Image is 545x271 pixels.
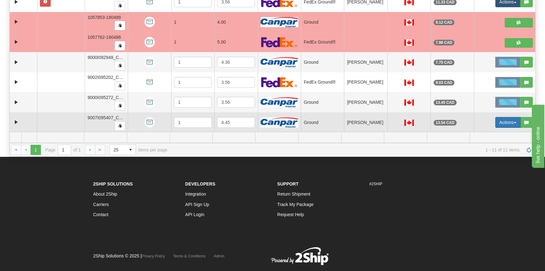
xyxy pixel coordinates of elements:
[261,77,297,87] img: FedEx Express®
[217,39,226,44] span: 5.00
[115,21,125,30] button: Copy to clipboard
[344,92,387,112] td: [PERSON_NAME]
[404,19,414,26] img: CA
[58,145,71,155] input: Page 1
[45,144,81,155] span: Page of 1
[344,112,387,133] td: [PERSON_NAME]
[277,181,299,186] strong: Support
[114,147,122,153] span: 25
[301,12,344,32] td: Ground
[87,35,121,40] span: 1057762-180488
[31,145,41,155] span: Page 1
[261,57,298,67] img: Canpar
[369,182,452,186] h6: #2SHIP
[12,58,20,66] a: Expand
[174,20,177,25] span: 1
[144,17,155,27] img: API
[115,1,125,10] button: Copy to clipboard
[87,15,121,20] span: 1057853-180489
[126,145,136,155] span: select
[301,32,344,52] td: FedEx Ground®
[277,212,304,217] a: Request Help
[115,61,125,70] button: Copy to clipboard
[434,120,457,126] div: 13.54 CAD
[505,38,533,48] button: Shipping Documents
[110,144,167,155] span: items per page
[93,212,108,217] a: Contact
[404,120,414,126] img: CA
[144,77,155,87] img: API
[505,18,533,27] button: Shipping Documents
[115,101,125,110] button: Copy to clipboard
[185,212,205,217] a: API Login
[5,4,58,11] div: live help - online
[301,92,344,112] td: Ground
[142,254,165,258] a: Privacy Policy
[301,72,344,92] td: FedEx Ground®
[404,59,414,66] img: CA
[110,144,136,155] span: Page sizes drop down
[87,115,127,120] span: 9007I095407_CATH
[217,20,226,25] span: 4.00
[434,80,455,85] div: 9.03 CAD
[176,147,520,152] span: 1 - 11 of 11 items
[144,117,155,127] img: API
[93,181,133,186] strong: 2Ship Solutions
[144,57,155,68] img: API
[404,99,414,106] img: CA
[404,39,414,46] img: CA
[434,60,455,65] div: 7.75 CAD
[434,40,455,45] div: 7.98 CAD
[93,191,117,197] a: About 2Ship
[524,145,534,155] a: Refresh
[531,103,544,168] iframe: chat widget
[87,95,127,100] span: 9000I095272_CATH
[214,254,224,258] a: Admin
[434,20,455,25] div: 9.12 CAD
[12,118,20,126] a: Expand
[93,253,165,258] span: 2Ship Solutions © 2025 |
[185,181,216,186] strong: Developers
[261,17,298,27] img: Canpar
[12,98,20,106] a: Expand
[344,52,387,72] td: [PERSON_NAME]
[144,37,155,47] img: API
[495,117,520,128] button: Actions
[261,117,298,127] img: Canpar
[261,37,297,47] img: FedEx Express®
[93,202,109,207] a: Carriers
[277,202,313,207] a: Track My Package
[344,72,387,92] td: [PERSON_NAME]
[12,38,20,46] a: Expand
[174,39,177,44] span: 1
[185,202,209,207] a: API Sign Up
[404,80,414,86] img: CA
[115,41,125,50] button: Copy to clipboard
[261,97,298,107] img: Canpar
[185,191,206,197] a: Integration
[115,121,125,131] button: Copy to clipboard
[115,81,125,91] button: Copy to clipboard
[434,100,457,105] div: 13.45 CAD
[301,52,344,72] td: Ground
[173,254,205,258] a: Terms & Conditions
[144,97,155,108] img: API
[87,75,127,80] span: 9002I095202_CATH
[277,191,310,197] a: Return Shipment
[301,112,344,133] td: Ground
[87,55,127,60] span: 9000I092948_CATH
[12,18,20,26] a: Expand
[12,78,20,86] a: Expand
